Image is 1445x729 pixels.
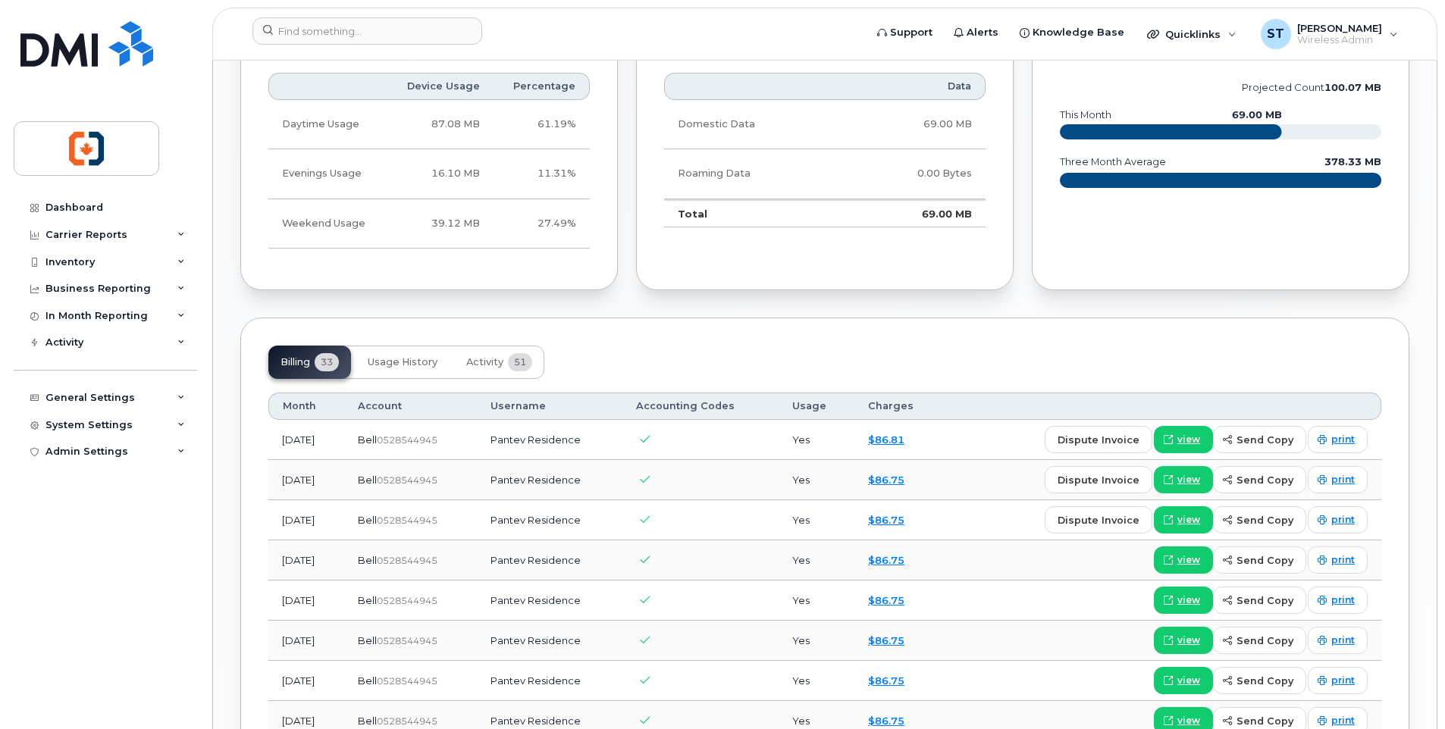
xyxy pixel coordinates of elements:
[387,199,494,249] td: 39.12 MB
[1177,674,1200,687] span: view
[1242,82,1381,93] text: projected count
[477,540,622,580] td: Pantev Residence
[1177,714,1200,727] span: view
[1154,587,1213,614] a: view
[377,474,437,486] span: 0528544945
[1165,28,1221,40] span: Quicklinks
[1308,587,1368,614] a: print
[466,356,503,368] span: Activity
[1177,593,1200,607] span: view
[1177,634,1200,647] span: view
[477,661,622,701] td: Pantev Residence
[868,433,904,446] a: $86.81
[1237,433,1293,447] span: send copy
[868,594,904,606] a: $86.75
[344,393,477,420] th: Account
[1154,667,1213,694] a: view
[664,100,845,149] td: Domestic Data
[845,73,986,100] th: Data
[268,149,590,199] tr: Weekdays from 6:00pm to 8:00am
[358,474,377,486] span: Bell
[1297,34,1382,46] span: Wireless Admin
[477,460,622,500] td: Pantev Residence
[1324,156,1381,167] text: 378.33 MB
[664,199,845,228] td: Total
[622,393,779,420] th: Accounting Codes
[845,100,986,149] td: 69.00 MB
[252,17,482,45] input: Find something...
[377,595,437,606] span: 0528544945
[268,661,344,701] td: [DATE]
[868,674,904,687] a: $86.75
[779,393,854,420] th: Usage
[377,715,437,727] span: 0528544945
[779,460,854,500] td: Yes
[477,621,622,661] td: Pantev Residence
[779,621,854,661] td: Yes
[1177,513,1200,527] span: view
[358,433,377,446] span: Bell
[477,500,622,540] td: Pantev Residence
[1237,714,1293,728] span: send copy
[1059,109,1111,120] text: this month
[779,580,854,621] td: Yes
[268,420,344,460] td: [DATE]
[1154,627,1213,654] a: view
[1213,426,1306,453] button: send copy
[854,393,948,420] th: Charges
[494,100,590,149] td: 61.19%
[1213,587,1306,614] button: send copy
[1058,473,1139,487] span: dispute invoice
[387,100,494,149] td: 87.08 MB
[1331,433,1355,446] span: print
[477,580,622,621] td: Pantev Residence
[477,420,622,460] td: Pantev Residence
[1250,19,1409,49] div: Svetlana Tourkova
[1308,466,1368,493] a: print
[867,17,943,48] a: Support
[268,199,387,249] td: Weekend Usage
[1154,426,1213,453] a: view
[268,393,344,420] th: Month
[377,635,437,646] span: 0528544945
[868,474,904,486] a: $86.75
[508,353,532,371] span: 51
[1213,506,1306,533] button: send copy
[268,460,344,500] td: [DATE]
[1232,109,1282,120] text: 69.00 MB
[1331,674,1355,687] span: print
[845,149,986,199] td: 0.00 Bytes
[967,25,998,40] span: Alerts
[1324,82,1381,93] tspan: 100.07 MB
[1308,627,1368,654] a: print
[1177,553,1200,567] span: view
[358,674,377,687] span: Bell
[1045,466,1152,493] button: dispute invoice
[1331,593,1355,607] span: print
[268,580,344,621] td: [DATE]
[1213,466,1306,493] button: send copy
[1154,466,1213,493] a: view
[1045,506,1152,533] button: dispute invoice
[1154,506,1213,533] a: view
[1058,433,1139,447] span: dispute invoice
[1308,546,1368,574] a: print
[377,555,437,566] span: 0528544945
[494,199,590,249] td: 27.49%
[494,73,590,100] th: Percentage
[268,199,590,249] tr: Friday from 6:00pm to Monday 8:00am
[1213,546,1306,574] button: send copy
[268,149,387,199] td: Evenings Usage
[358,594,377,606] span: Bell
[1297,22,1382,34] span: [PERSON_NAME]
[477,393,622,420] th: Username
[1237,593,1293,608] span: send copy
[1308,506,1368,533] a: print
[779,661,854,701] td: Yes
[779,420,854,460] td: Yes
[1308,426,1368,453] a: print
[1059,156,1166,167] text: three month average
[1237,634,1293,648] span: send copy
[1331,634,1355,647] span: print
[368,356,437,368] span: Usage History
